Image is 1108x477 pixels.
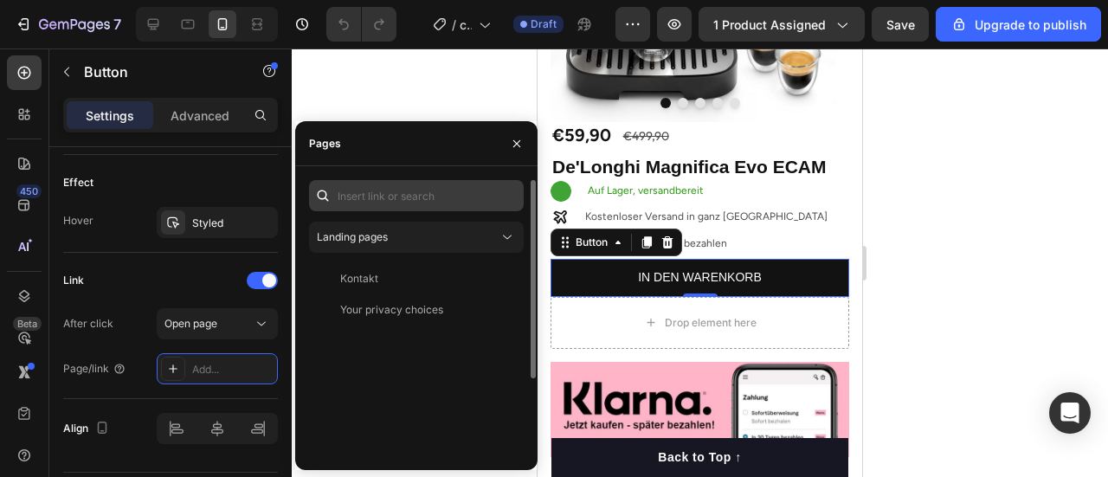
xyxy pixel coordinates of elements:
button: Open page [157,308,278,339]
p: Advanced [171,106,229,125]
div: Open Intercom Messenger [1049,392,1091,434]
button: 7 [7,7,129,42]
span: caf 59,90 [460,16,472,34]
div: Page/link [63,361,126,377]
div: Upgrade to publish [950,16,1086,34]
div: Align [63,417,113,441]
div: Beta [13,317,42,331]
span: Landing pages [317,230,388,243]
p: Settings [86,106,134,125]
p: 7 [113,14,121,35]
div: 450 [16,184,42,198]
span: Draft [531,16,557,32]
div: Link [63,273,84,288]
div: After click [63,316,113,332]
span: Open page [164,317,217,330]
p: Button [84,61,231,82]
input: Insert link or search [309,180,524,211]
div: Hover [63,213,93,229]
button: Save [872,7,929,42]
button: 1 product assigned [699,7,865,42]
div: Pages [309,136,341,151]
div: Styled [192,216,274,231]
button: Landing pages [309,222,524,253]
span: Save [886,17,915,32]
div: Undo/Redo [326,7,396,42]
div: Effect [63,175,93,190]
span: / [452,16,456,34]
div: Kontakt [340,271,378,287]
button: Upgrade to publish [936,7,1101,42]
iframe: Design area [538,48,862,477]
div: Add... [192,362,274,377]
span: 1 product assigned [713,16,826,34]
div: Your privacy choices [340,302,443,318]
